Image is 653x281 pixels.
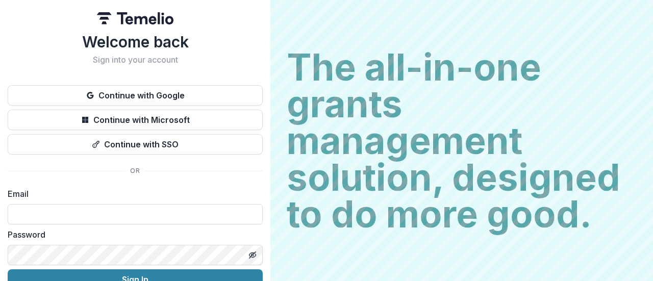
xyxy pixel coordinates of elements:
button: Continue with SSO [8,134,263,155]
label: Email [8,188,257,200]
button: Toggle password visibility [244,247,261,263]
img: Temelio [97,12,173,24]
label: Password [8,228,257,241]
button: Continue with Google [8,85,263,106]
button: Continue with Microsoft [8,110,263,130]
h2: Sign into your account [8,55,263,65]
h1: Welcome back [8,33,263,51]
